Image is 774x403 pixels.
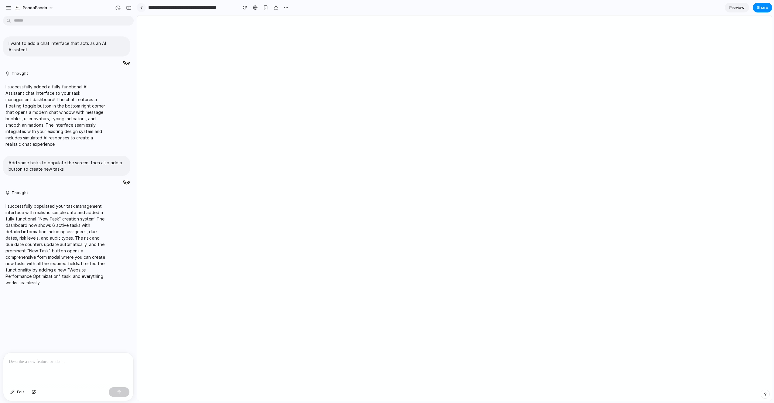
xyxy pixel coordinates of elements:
[725,3,749,12] a: Preview
[9,40,125,53] p: I want to add a chat interface that acts as an AI Assistent
[5,84,107,147] p: I successfully added a fully functional AI Assistant chat interface to your task management dashb...
[12,3,57,13] button: PandaPanda
[17,389,24,395] span: Edit
[9,159,125,172] p: Add some tasks to populate the screen, then also add a button to create new tasks
[757,5,768,11] span: Share
[753,3,772,12] button: Share
[23,5,47,11] span: PandaPanda
[7,387,27,397] button: Edit
[729,5,745,11] span: Preview
[5,203,107,286] p: I successfully populated your task management interface with realistic sample data and added a fu...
